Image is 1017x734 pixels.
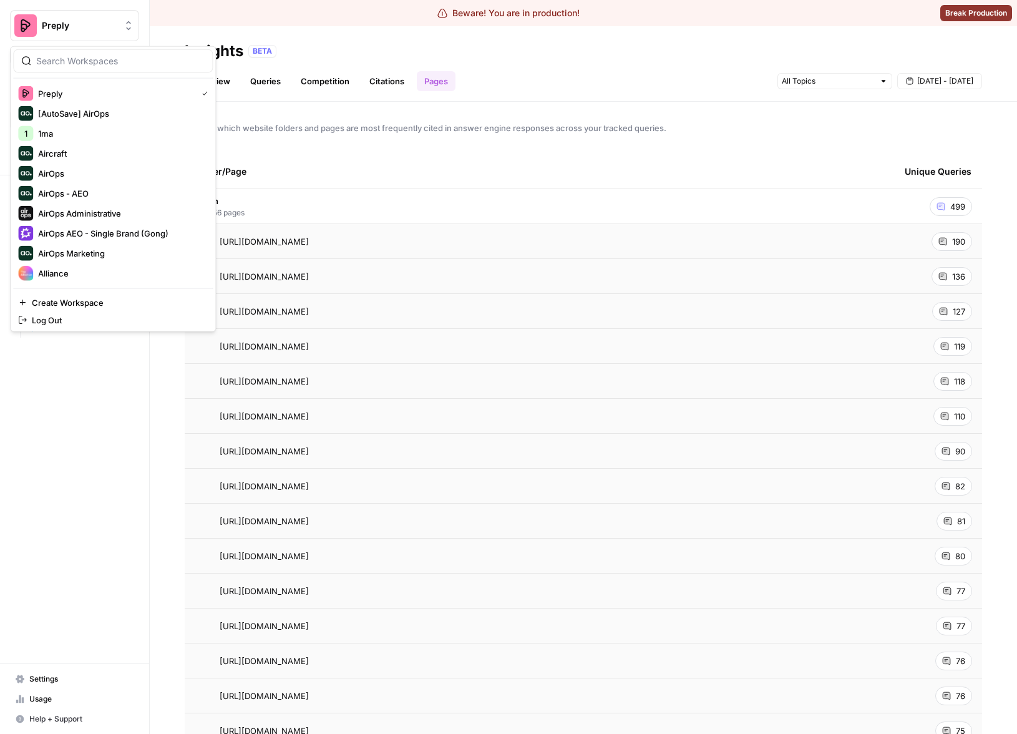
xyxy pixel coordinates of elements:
[953,305,965,318] span: 127
[220,655,309,667] span: [URL][DOMAIN_NAME]
[38,227,203,240] span: AirOps AEO - Single Brand (Gong)
[38,147,203,160] span: Aircraft
[18,166,33,181] img: AirOps Logo
[29,693,134,705] span: Usage
[38,247,203,260] span: AirOps Marketing
[38,207,203,220] span: AirOps Administrative
[220,620,309,632] span: [URL][DOMAIN_NAME]
[243,71,288,91] a: Queries
[956,585,965,597] span: 77
[10,46,216,332] div: Workspace: Preply
[917,76,973,87] span: [DATE] - [DATE]
[220,305,309,318] span: [URL][DOMAIN_NAME]
[185,41,243,61] div: Insights
[220,550,309,562] span: [URL][DOMAIN_NAME]
[437,7,580,19] div: Beware! You are in production!
[220,445,309,458] span: [URL][DOMAIN_NAME]
[38,107,203,120] span: [AutoSave] AirOps
[208,195,245,207] span: en
[362,71,412,91] a: Citations
[38,167,203,180] span: AirOps
[220,340,309,353] span: [URL][DOMAIN_NAME]
[220,410,309,423] span: [URL][DOMAIN_NAME]
[185,122,982,134] span: Analyze which website folders and pages are most frequently cited in answer engine responses acro...
[220,585,309,597] span: [URL][DOMAIN_NAME]
[38,127,203,140] span: 1ma
[32,314,203,326] span: Log Out
[18,186,33,201] img: AirOps - AEO Logo
[208,207,245,218] span: 656 pages
[18,226,33,241] img: AirOps AEO - Single Brand (Gong) Logo
[940,5,1012,21] button: Break Production
[955,445,965,458] span: 90
[956,655,965,667] span: 76
[945,7,1007,19] span: Break Production
[956,620,965,632] span: 77
[38,187,203,200] span: AirOps - AEO
[10,689,139,709] a: Usage
[220,515,309,527] span: [URL][DOMAIN_NAME]
[18,146,33,161] img: Aircraft Logo
[18,206,33,221] img: AirOps Administrative Logo
[955,480,965,492] span: 82
[18,106,33,121] img: [AutoSave] AirOps Logo
[293,71,357,91] a: Competition
[195,154,885,188] div: Folder/Page
[10,709,139,729] button: Help + Support
[220,270,309,283] span: [URL][DOMAIN_NAME]
[29,673,134,685] span: Settings
[955,550,965,562] span: 80
[220,480,309,492] span: [URL][DOMAIN_NAME]
[950,200,965,213] span: 499
[220,690,309,702] span: [URL][DOMAIN_NAME]
[417,71,455,91] a: Pages
[956,690,965,702] span: 76
[905,154,971,188] div: Unique Queries
[38,87,192,100] span: Preply
[10,10,139,41] button: Workspace: Preply
[248,45,276,57] div: BETA
[954,410,965,423] span: 110
[954,375,965,388] span: 118
[18,246,33,261] img: AirOps Marketing Logo
[36,55,205,67] input: Search Workspaces
[897,73,982,89] button: [DATE] - [DATE]
[18,86,33,101] img: Preply Logo
[24,127,27,140] span: 1
[13,311,213,329] a: Log Out
[38,267,203,280] span: Alliance
[782,75,874,87] input: All Topics
[952,235,965,248] span: 190
[957,515,965,527] span: 81
[10,669,139,689] a: Settings
[14,14,37,37] img: Preply Logo
[29,713,134,725] span: Help + Support
[220,235,309,248] span: [URL][DOMAIN_NAME]
[952,270,965,283] span: 136
[32,296,203,309] span: Create Workspace
[954,340,965,353] span: 119
[42,19,117,32] span: Preply
[220,375,309,388] span: [URL][DOMAIN_NAME]
[18,266,33,281] img: Alliance Logo
[13,294,213,311] a: Create Workspace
